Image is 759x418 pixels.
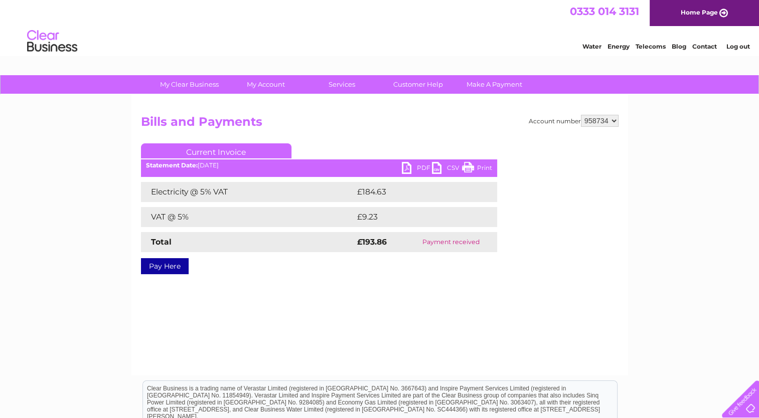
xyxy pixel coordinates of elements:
td: £9.23 [355,207,474,227]
a: Print [462,162,492,176]
div: [DATE] [141,162,497,169]
div: Account number [529,115,619,127]
a: Log out [726,43,749,50]
img: logo.png [27,26,78,57]
a: Make A Payment [453,75,536,94]
a: My Account [224,75,307,94]
td: Electricity @ 5% VAT [141,182,355,202]
a: Water [582,43,601,50]
a: Pay Here [141,258,189,274]
a: Contact [692,43,717,50]
td: Payment received [405,232,497,252]
td: VAT @ 5% [141,207,355,227]
a: PDF [402,162,432,176]
a: CSV [432,162,462,176]
strong: Total [151,237,172,247]
div: Clear Business is a trading name of Verastar Limited (registered in [GEOGRAPHIC_DATA] No. 3667643... [143,6,617,49]
a: Customer Help [377,75,460,94]
a: 0333 014 3131 [570,5,639,18]
a: Services [300,75,383,94]
b: Statement Date: [146,161,198,169]
td: £184.63 [355,182,479,202]
a: Telecoms [636,43,666,50]
a: My Clear Business [148,75,231,94]
a: Current Invoice [141,143,291,158]
a: Blog [672,43,686,50]
a: Energy [608,43,630,50]
h2: Bills and Payments [141,115,619,134]
strong: £193.86 [357,237,387,247]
